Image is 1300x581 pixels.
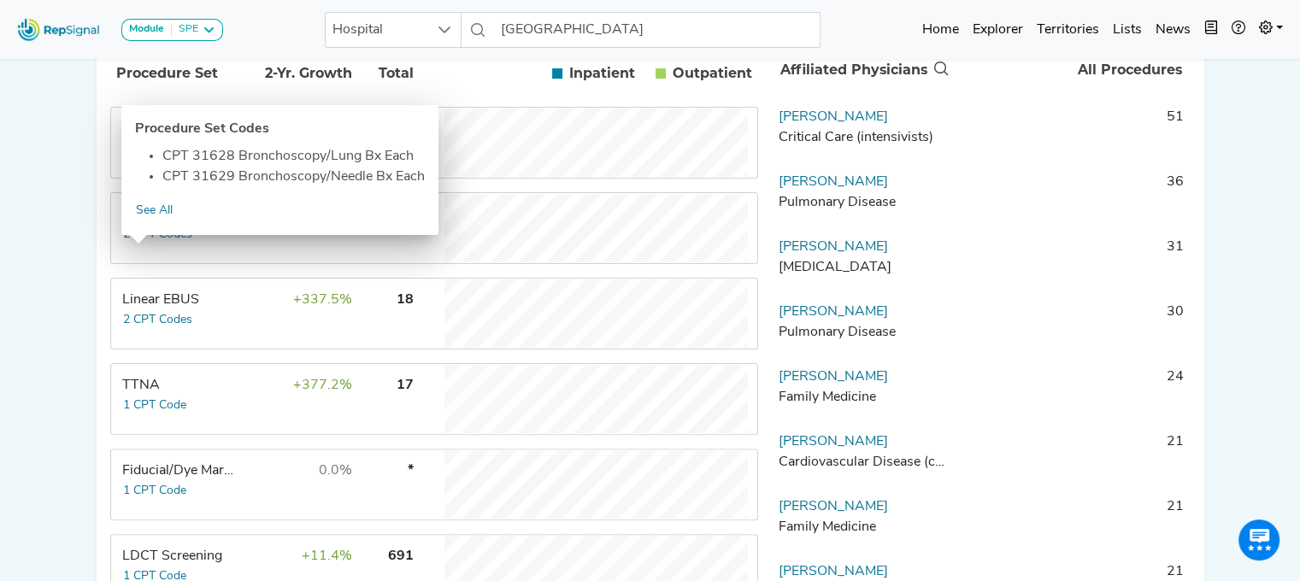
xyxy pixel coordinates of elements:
a: [PERSON_NAME] [779,370,888,384]
a: Lists [1106,13,1149,47]
a: [PERSON_NAME] [779,110,888,124]
th: All Procedures [952,42,1190,98]
td: 24 [951,367,1191,418]
th: Affiliated Physicians [773,42,952,98]
td: 36 [951,172,1191,223]
td: 30 [951,302,1191,353]
button: 1 CPT Code [122,396,187,415]
div: Critical Care (intensivists) [779,127,944,148]
div: Thoracic Surgery [779,257,944,278]
span: 691 [388,549,414,563]
a: Home [915,13,966,47]
div: Linear EBUS [122,290,239,310]
input: Search a hospital [494,12,821,48]
a: [PERSON_NAME] [779,435,888,449]
a: [PERSON_NAME] [779,240,888,254]
div: SPE [172,23,198,37]
button: ModuleSPE [121,19,223,41]
a: News [1149,13,1197,47]
div: Cardiovascular Disease (cardiology) [779,452,944,472]
span: +11.4% [302,549,352,563]
div: TTNA [122,375,239,396]
span: Inpatient [569,63,635,84]
span: Outpatient [673,63,752,84]
a: [PERSON_NAME] [779,500,888,514]
span: 17 [397,379,414,392]
div: LDCT Screening [122,546,239,566]
td: 31 [951,237,1191,288]
span: 18 [397,293,414,307]
td: 51 [951,107,1191,158]
a: [PERSON_NAME] [779,305,888,319]
div: Family Medicine [779,517,944,537]
a: [PERSON_NAME] [779,175,888,189]
td: 21 [951,496,1191,548]
button: 2 CPT Codes [122,310,193,330]
span: 0.0% [319,464,352,478]
li: CPT 31629 Bronchoscopy/Needle Bx Each [162,167,425,187]
td: 21 [951,431,1191,483]
div: Family Medicine [779,387,944,408]
th: Total [356,44,416,103]
span: +337.5% [293,293,352,307]
div: Procedure Set Codes [135,119,425,139]
div: Pulmonary Disease [779,322,944,343]
a: [PERSON_NAME] [779,565,888,578]
div: Fiducial/Dye Marking [122,461,239,481]
li: CPT 31628 Bronchoscopy/Lung Bx Each [162,146,425,167]
span: Hospital [326,13,428,47]
a: Explorer [966,13,1030,47]
button: Intel Book [1197,13,1225,47]
button: 2 CPT Codes [122,225,193,244]
a: Territories [1030,13,1106,47]
strong: Module [129,24,164,34]
div: Pulmonary Disease [779,192,944,213]
span: +377.2% [293,379,352,392]
button: 1 CPT Code [122,481,187,501]
a: See All [135,201,174,220]
th: 2-Yr. Growth [244,44,355,103]
th: Procedure Set [114,44,242,103]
